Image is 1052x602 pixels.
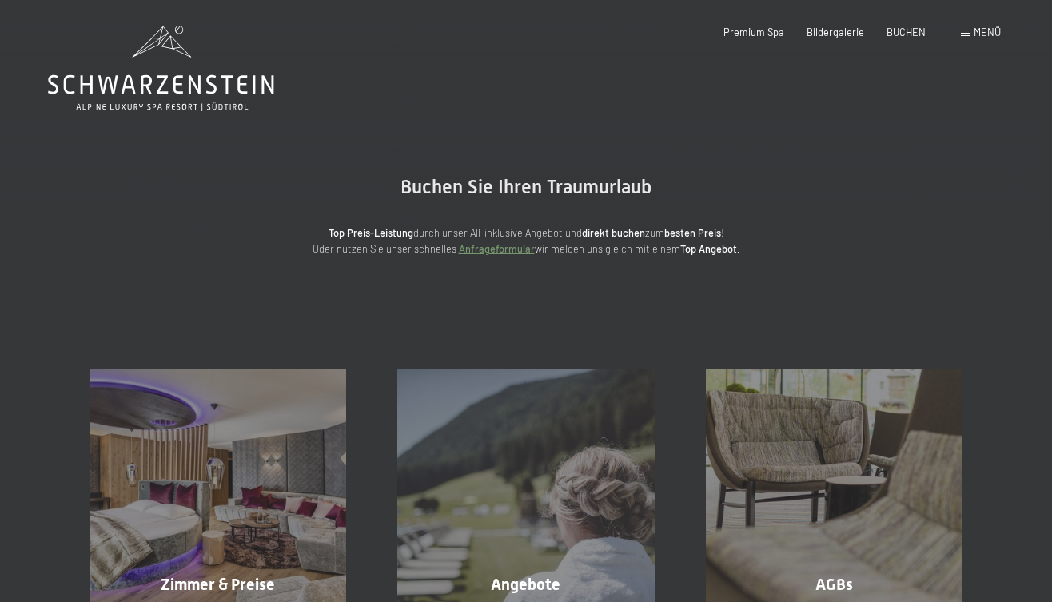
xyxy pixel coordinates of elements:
[400,176,652,198] span: Buchen Sie Ihren Traumurlaub
[974,26,1001,38] span: Menü
[459,242,535,255] a: Anfrageformular
[887,26,926,38] a: BUCHEN
[723,26,784,38] a: Premium Spa
[329,226,413,239] strong: Top Preis-Leistung
[582,226,645,239] strong: direkt buchen
[206,225,846,257] p: durch unser All-inklusive Angebot und zum ! Oder nutzen Sie unser schnelles wir melden uns gleich...
[664,226,721,239] strong: besten Preis
[680,242,740,255] strong: Top Angebot.
[815,575,853,594] span: AGBs
[807,26,864,38] a: Bildergalerie
[491,575,560,594] span: Angebote
[161,575,275,594] span: Zimmer & Preise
